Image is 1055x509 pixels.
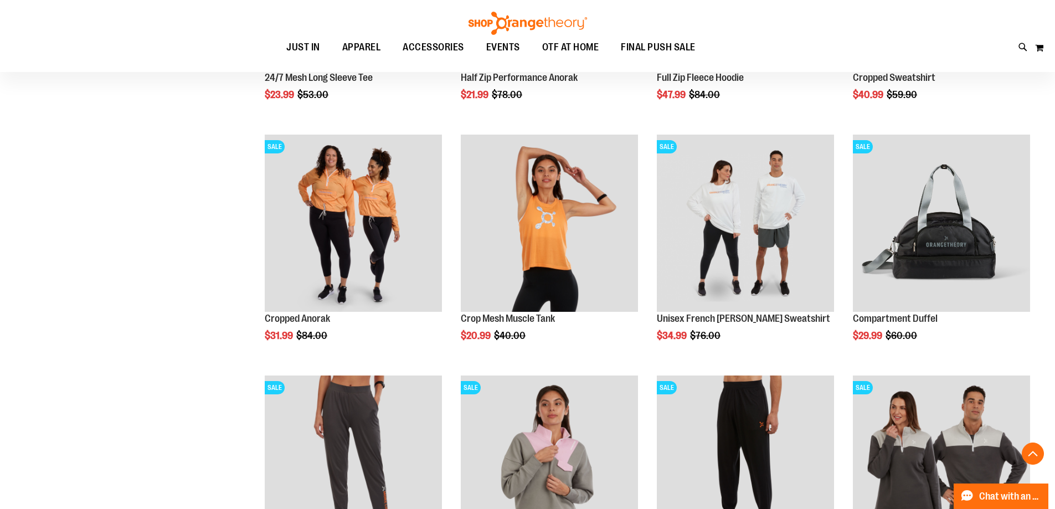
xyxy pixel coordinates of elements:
a: Unisex French [PERSON_NAME] Sweatshirt [657,313,830,324]
span: Chat with an Expert [979,491,1042,502]
span: JUST IN [286,35,320,60]
a: Cropped Anorak [265,313,330,324]
a: JUST IN [275,35,331,60]
a: Compartment Duffel front SALE [853,135,1030,313]
a: Crop Mesh Muscle Tank [461,313,555,324]
a: EVENTS [475,35,531,60]
span: $53.00 [297,89,330,100]
span: $40.99 [853,89,885,100]
span: $20.99 [461,330,492,341]
a: ACCESSORIES [392,35,475,60]
span: FINAL PUSH SALE [621,35,696,60]
span: SALE [657,140,677,153]
a: Cropped Sweatshirt [853,72,935,83]
a: OTF AT HOME [531,35,610,60]
img: Shop Orangetheory [467,12,589,35]
img: Unisex French Terry Crewneck Sweatshirt primary image [657,135,834,312]
button: Chat with an Expert [954,484,1049,509]
a: Full Zip Fleece Hoodie [657,72,744,83]
span: OTF AT HOME [542,35,599,60]
span: $34.99 [657,330,688,341]
span: $21.99 [461,89,490,100]
a: APPAREL [331,35,392,60]
a: Compartment Duffel [853,313,938,324]
span: APPAREL [342,35,381,60]
span: SALE [853,140,873,153]
img: Cropped Anorak primary image [265,135,442,312]
span: $84.00 [296,330,329,341]
div: product [259,129,447,369]
button: Back To Top [1022,443,1044,465]
div: product [651,129,840,369]
a: 24/7 Mesh Long Sleeve Tee [265,72,373,83]
span: $31.99 [265,330,295,341]
span: SALE [657,381,677,394]
a: Crop Mesh Muscle Tank primary image [461,135,638,313]
span: $47.99 [657,89,687,100]
span: $84.00 [689,89,722,100]
span: SALE [265,140,285,153]
img: Crop Mesh Muscle Tank primary image [461,135,638,312]
span: $78.00 [492,89,524,100]
img: Compartment Duffel front [853,135,1030,312]
div: product [455,129,644,369]
span: SALE [265,381,285,394]
span: $59.90 [887,89,919,100]
span: $29.99 [853,330,884,341]
a: Cropped Anorak primary imageSALE [265,135,442,313]
span: EVENTS [486,35,520,60]
span: $60.00 [886,330,919,341]
a: Unisex French Terry Crewneck Sweatshirt primary imageSALE [657,135,834,313]
span: ACCESSORIES [403,35,464,60]
a: Half Zip Performance Anorak [461,72,578,83]
div: product [847,129,1036,369]
a: FINAL PUSH SALE [610,35,707,60]
span: $23.99 [265,89,296,100]
span: $76.00 [690,330,722,341]
span: SALE [461,381,481,394]
span: SALE [853,381,873,394]
span: $40.00 [494,330,527,341]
